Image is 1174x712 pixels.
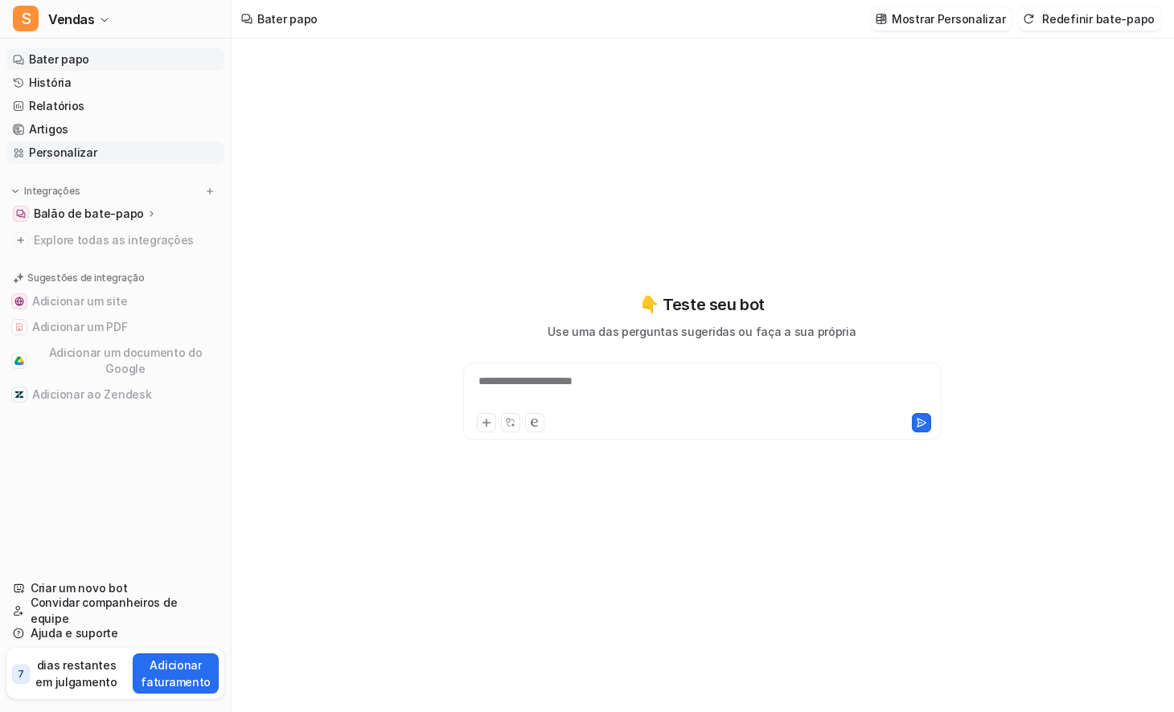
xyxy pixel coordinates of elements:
[141,658,211,689] font: Adicionar faturamento
[29,99,84,113] font: Relatórios
[1018,7,1161,31] button: Redefinir bate-papo
[31,581,127,595] font: Criar um novo bot
[6,141,224,164] a: Personalizar
[14,390,24,399] img: Adicionar ao Zendesk
[35,658,117,689] font: dias restantes em julgamento
[13,232,29,248] img: explore todas as integrações
[204,186,216,197] img: menu_add.svg
[1042,12,1155,26] font: Redefinir bate-papo
[6,95,224,117] a: Relatórios
[29,145,97,159] font: Personalizar
[6,340,224,382] button: Adicionar um documento do GoogleAdicionar um documento do Google
[31,626,118,640] font: Ajuda e suporte
[24,185,80,197] font: Integrações
[49,346,203,375] font: Adicionar um documento do Google
[32,320,128,333] font: Adicionar um PDF
[29,76,72,89] font: História
[14,297,24,306] img: Adicionar um site
[871,7,1012,31] button: Mostrar Personalizar
[6,622,224,644] a: Ajuda e suporte
[639,295,765,314] font: 👇 Teste seu bot
[548,325,856,338] font: Use uma das perguntas sugeridas ou faça a sua própria
[34,233,194,247] font: Explore todas as integrações
[876,13,887,25] img: personalizar
[31,595,177,625] font: Convidar companheiros de equipe
[48,11,95,27] font: Vendas
[257,12,318,26] font: Bater papo
[6,577,224,599] a: Criar um novo bot
[6,288,224,314] button: Adicionar um siteAdicionar um site
[6,229,224,252] a: Explore todas as integrações
[14,322,24,332] img: Adicionar um PDF
[1023,13,1034,25] img: reiniciar
[6,382,224,407] button: Adicionar ao ZendeskAdicionar ao Zendesk
[29,122,68,136] font: Artigos
[27,272,144,284] font: Sugestões de integração
[6,118,224,141] a: Artigos
[34,207,144,220] font: Balão de bate-papo
[6,599,224,622] a: Convidar companheiros de equipe
[6,183,84,199] button: Integrações
[892,12,1005,26] font: Mostrar Personalizar
[6,314,224,340] button: Adicionar um PDFAdicionar um PDF
[14,356,24,366] img: Adicionar um documento do Google
[10,186,21,197] img: expandir menu
[32,387,151,401] font: Adicionar ao Zendesk
[32,294,127,308] font: Adicionar um site
[16,209,26,219] img: Balão de bate-papo
[21,9,31,28] font: S
[29,52,89,66] font: Bater papo
[6,72,224,94] a: História
[6,48,224,71] a: Bater papo
[133,653,219,694] button: Adicionar faturamento
[18,668,24,680] font: 7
